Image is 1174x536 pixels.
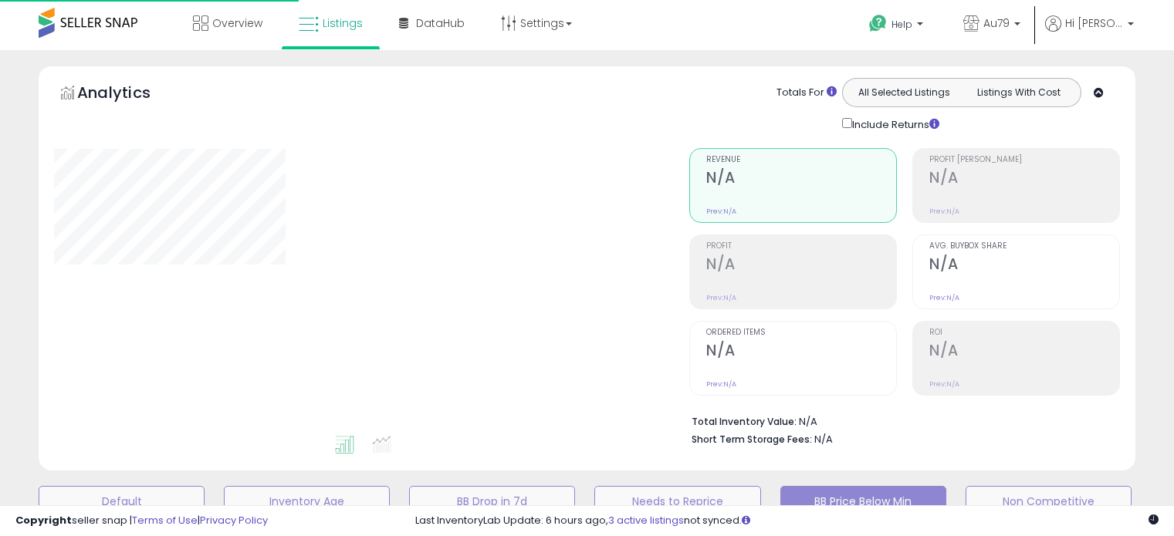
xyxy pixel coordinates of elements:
span: Avg. Buybox Share [929,242,1119,251]
i: Get Help [868,14,888,33]
span: Overview [212,15,262,31]
button: Inventory Age [224,486,390,517]
span: DataHub [416,15,465,31]
div: Include Returns [831,115,958,133]
small: Prev: N/A [706,379,736,389]
small: Prev: N/A [929,207,959,216]
strong: Copyright [15,513,72,528]
div: Totals For [776,86,837,100]
button: Needs to Reprice [594,486,760,517]
h2: N/A [929,342,1119,362]
h2: N/A [706,255,896,276]
h2: N/A [929,169,1119,190]
span: Listings [323,15,363,31]
button: BB Drop in 7d [409,486,575,517]
h2: N/A [706,342,896,362]
button: Non Competitive [966,486,1132,517]
span: Ordered Items [706,329,896,337]
div: Last InventoryLab Update: 6 hours ago, not synced. [415,514,1159,528]
a: 3 active listings [608,513,684,528]
a: Hi [PERSON_NAME] [1045,15,1134,50]
span: Profit [PERSON_NAME] [929,156,1119,164]
small: Prev: N/A [706,207,736,216]
h2: N/A [929,255,1119,276]
small: Prev: N/A [706,293,736,302]
button: BB Price Below Min [780,486,946,517]
button: Default [39,486,205,517]
b: Total Inventory Value: [692,415,797,428]
span: Revenue [706,156,896,164]
div: seller snap | | [15,514,268,528]
i: Click here to read more about un-synced listings. [742,515,750,525]
button: All Selected Listings [847,83,962,103]
span: ROI [929,329,1119,337]
span: N/A [814,432,833,447]
span: Au79 [983,15,1010,31]
span: Profit [706,242,896,251]
h5: Analytics [77,82,181,107]
a: Terms of Use [132,513,198,528]
h2: N/A [706,169,896,190]
b: Short Term Storage Fees: [692,433,812,446]
small: Prev: N/A [929,293,959,302]
span: Help [891,18,912,31]
li: N/A [692,411,1108,430]
span: Hi [PERSON_NAME] [1065,15,1123,31]
a: Privacy Policy [200,513,268,528]
small: Prev: N/A [929,379,959,389]
a: Help [857,2,939,50]
button: Listings With Cost [961,83,1076,103]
